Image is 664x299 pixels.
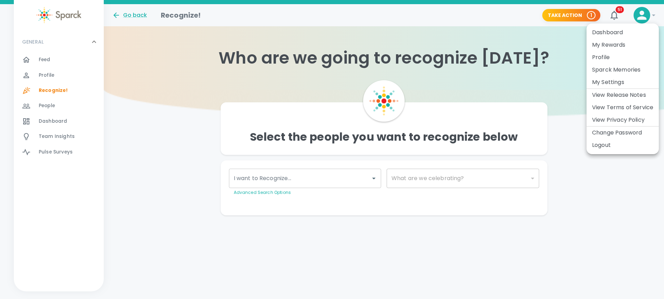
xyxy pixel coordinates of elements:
[587,127,659,139] li: Change Password
[587,139,659,151] li: Logout
[592,116,645,124] a: View Privacy Policy
[587,26,659,39] li: Dashboard
[587,64,659,76] li: Sparck Memories
[592,91,646,99] a: View Release Notes
[592,103,653,112] a: View Terms of Service
[587,51,659,64] li: Profile
[587,39,659,51] li: My Rewards
[587,76,659,88] li: My Settings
